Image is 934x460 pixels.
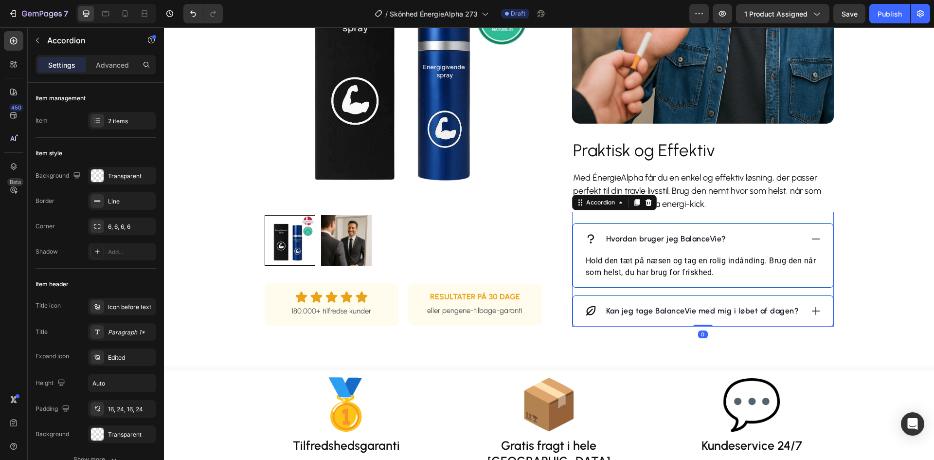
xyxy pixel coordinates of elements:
div: Corner [36,222,55,231]
p: Praktisk og Effektiv [409,112,669,135]
div: Edited [108,353,154,362]
div: Height [36,377,67,390]
div: Item header [36,280,69,289]
div: Undo/Redo [183,4,223,23]
div: 450 [9,104,23,111]
button: Publish [869,4,910,23]
div: Background [36,169,83,183]
span: Save [842,10,858,18]
h2: 💬 [499,344,677,409]
h2: Kundeservice 24/7 [499,409,677,427]
iframe: Design area [164,27,934,460]
div: Beta [7,178,23,186]
div: Line [108,197,154,206]
div: Transparent [108,172,154,181]
div: 2 items [108,117,154,126]
p: Kan jeg tage BalanceVie med mig i løbet af dagen? [442,278,635,290]
div: Item [36,116,48,125]
span: Skönhed ÉnergieAlpha 273 [390,9,478,19]
h2: Rich Text Editor. Editing area: main [408,111,670,136]
div: Title [36,328,48,336]
div: Add... [108,248,154,257]
input: Auto [89,374,156,392]
div: Shadow [36,247,58,256]
div: 0 [534,303,544,311]
p: eller pengene-tilbage-garanti [260,277,362,291]
div: Padding [36,403,72,416]
button: Save [833,4,865,23]
div: Rich Text Editor. Editing area: main [408,143,670,184]
h2: RESULTATER PÅ 30 DAGE [259,264,363,276]
p: Med ÉnergieAlpha får du en enkel og effektiv løsning, der passer perfekt til din travle livsstil.... [409,144,669,184]
div: Item management [36,94,86,103]
div: Open Intercom Messenger [901,412,924,436]
p: Hold den tæt på næsen og tag en rolig indånding. Brug den når som helst, du har brug for friskhed. [422,228,656,251]
div: 16, 24, 16, 24 [108,405,154,414]
h2: 🥇 [93,344,272,409]
button: 7 [4,4,72,23]
p: Accordion [47,35,130,46]
div: Publish [878,9,902,19]
div: Border [36,197,54,205]
div: Accordion [420,171,453,180]
h2: 📦 [296,344,474,409]
span: Draft [511,9,525,18]
span: / [385,9,388,19]
p: Settings [48,60,75,70]
p: Advanced [96,60,129,70]
div: Title icon [36,301,61,310]
div: Transparent [108,430,154,439]
span: 1 product assigned [744,9,808,19]
h2: Tilfredshedsgaranti [93,409,272,427]
h2: Gratis fragt i hele [GEOGRAPHIC_DATA] [296,409,474,443]
div: Paragraph 1* [108,328,154,337]
div: Expand icon [36,352,69,361]
p: 7 [64,8,68,19]
div: Background [36,430,69,439]
button: 1 product assigned [736,4,829,23]
div: Item style [36,149,62,158]
div: 6, 6, 6, 6 [108,222,154,231]
p: Hvordan bruger jeg BalanceVie? [442,206,562,218]
div: Icon before text [108,303,154,312]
